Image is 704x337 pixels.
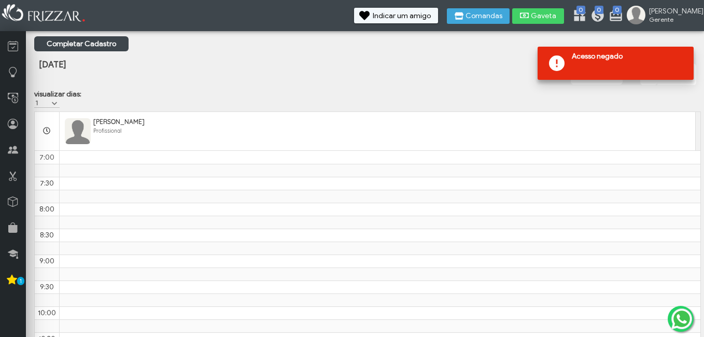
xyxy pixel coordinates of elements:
[354,8,438,23] button: Indicar um amigo
[609,8,619,25] a: 0
[34,99,50,107] label: 1
[572,8,583,25] a: 0
[17,277,24,285] span: 1
[512,8,564,24] button: Gaveta
[40,231,54,240] span: 8:30
[38,308,56,317] span: 10:00
[34,90,81,99] label: visualizar dias:
[531,12,557,20] span: Gaveta
[39,59,66,70] span: [DATE]
[40,283,54,291] span: 9:30
[649,16,696,23] span: Gerente
[39,257,54,265] span: 9:00
[590,8,601,25] a: 0
[34,36,129,51] a: Completar Cadastro
[627,6,699,26] a: [PERSON_NAME] Gerente
[466,12,502,20] span: Comandas
[93,118,145,125] span: [PERSON_NAME]
[669,306,694,331] img: whatsapp.png
[576,6,585,14] span: 0
[613,6,622,14] span: 0
[572,52,686,64] span: Acesso negado
[93,128,121,134] span: Profissional
[65,118,91,144] img: FuncionarioFotoBean_get.xhtml
[373,12,431,20] span: Indicar um amigo
[39,205,54,214] span: 8:00
[447,8,510,24] button: Comandas
[40,179,54,188] span: 7:30
[649,7,696,16] span: [PERSON_NAME]
[595,6,603,14] span: 0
